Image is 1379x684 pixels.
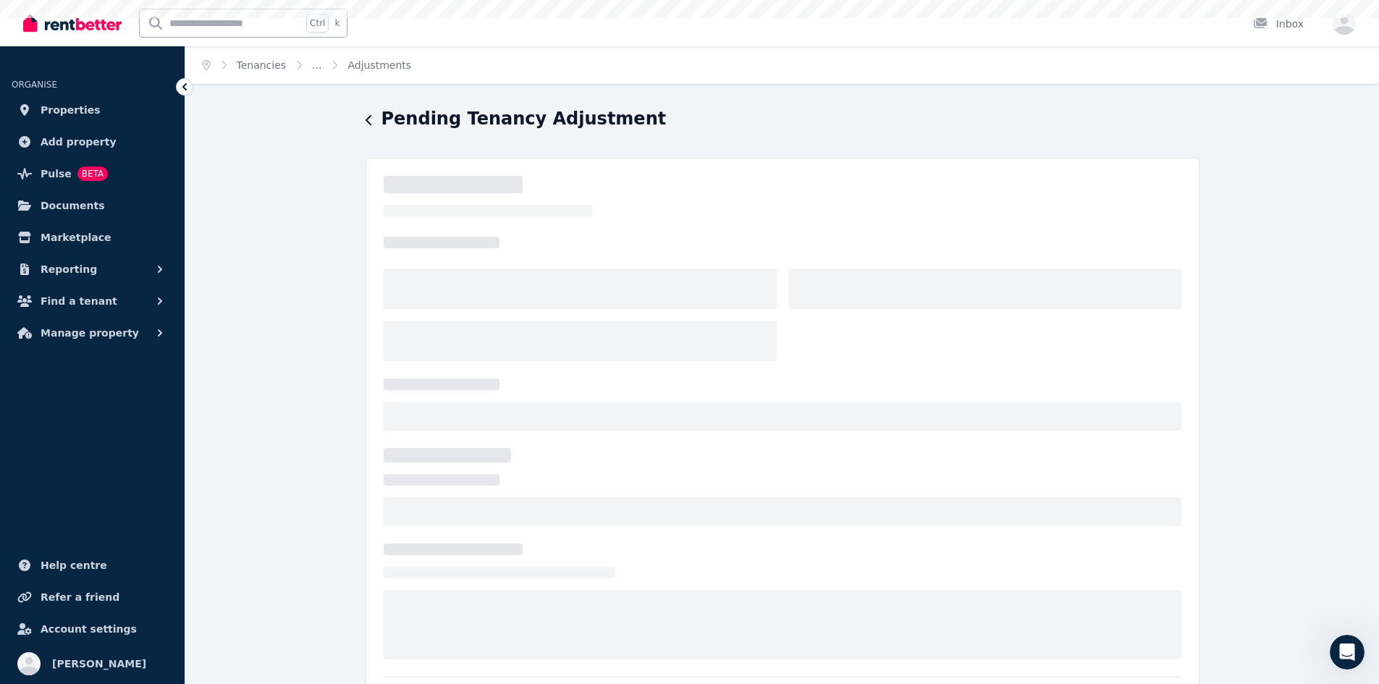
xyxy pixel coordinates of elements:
a: Tenancies [237,59,287,71]
span: disappointed reaction [193,561,230,590]
a: Adjustments [347,59,411,71]
a: Properties [12,96,173,124]
a: Account settings [12,615,173,643]
button: Collapse window [435,6,463,33]
span: Reporting [41,261,97,278]
span: Marketplace [41,229,111,246]
span: Properties [41,101,101,119]
button: Reporting [12,255,173,284]
div: Close [463,6,489,32]
h1: Pending Tenancy Adjustment [381,107,667,130]
span: Add property [41,133,117,151]
span: Documents [41,197,105,214]
button: go back [9,6,37,33]
span: Ctrl [306,14,329,33]
span: 😞 [201,561,222,590]
span: smiley reaction [268,561,305,590]
span: Help centre [41,557,107,574]
a: Refer a friend [12,583,173,612]
a: Open in help center [191,608,307,620]
span: [PERSON_NAME] [52,655,146,672]
a: PulseBETA [12,159,173,188]
span: ... [312,58,321,72]
span: neutral face reaction [230,561,268,590]
span: Pulse [41,165,72,182]
div: Did this answer your question? [17,546,481,562]
span: Manage property [41,324,139,342]
span: k [334,17,340,29]
img: RentBetter [23,12,122,34]
span: Refer a friend [41,588,119,606]
a: Help centre [12,551,173,580]
span: ORGANISE [12,80,57,90]
div: Inbox [1253,17,1304,31]
button: Manage property [12,318,173,347]
a: Marketplace [12,223,173,252]
span: BETA [77,166,108,181]
span: Find a tenant [41,292,117,310]
a: Documents [12,191,173,220]
span: Account settings [41,620,137,638]
nav: Breadcrumb [185,46,429,84]
iframe: Intercom live chat [1330,635,1365,670]
span: 😐 [238,561,259,590]
a: Add property [12,127,173,156]
button: Find a tenant [12,287,173,316]
span: 😃 [276,561,297,590]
